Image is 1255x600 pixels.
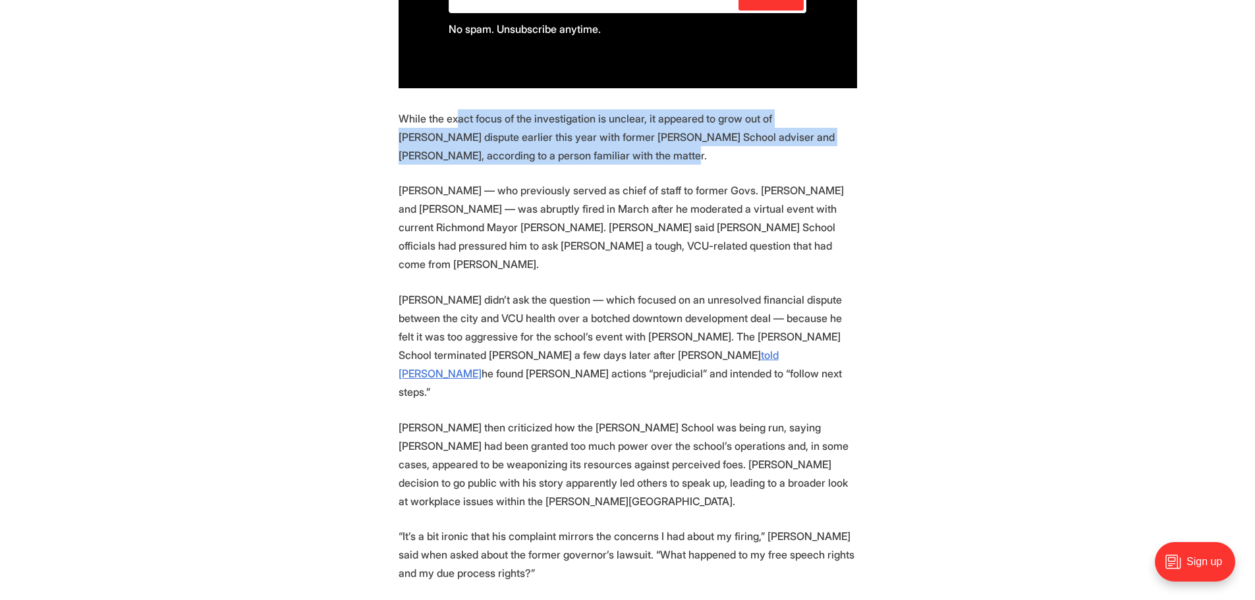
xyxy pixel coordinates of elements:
p: “It’s a bit ironic that his complaint mirrors the concerns I had about my firing,” [PERSON_NAME] ... [399,527,857,582]
p: [PERSON_NAME] — who previously served as chief of staff to former Govs. [PERSON_NAME] and [PERSON... [399,181,857,273]
p: While the exact focus of the investigation is unclear, it appeared to grow out of [PERSON_NAME] d... [399,109,857,165]
span: No spam. Unsubscribe anytime. [449,22,601,36]
p: [PERSON_NAME] didn’t ask the question — which focused on an unresolved financial dispute between ... [399,290,857,401]
iframe: portal-trigger [1144,535,1255,600]
p: [PERSON_NAME] then criticized how the [PERSON_NAME] School was being run, saying [PERSON_NAME] ha... [399,418,857,510]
